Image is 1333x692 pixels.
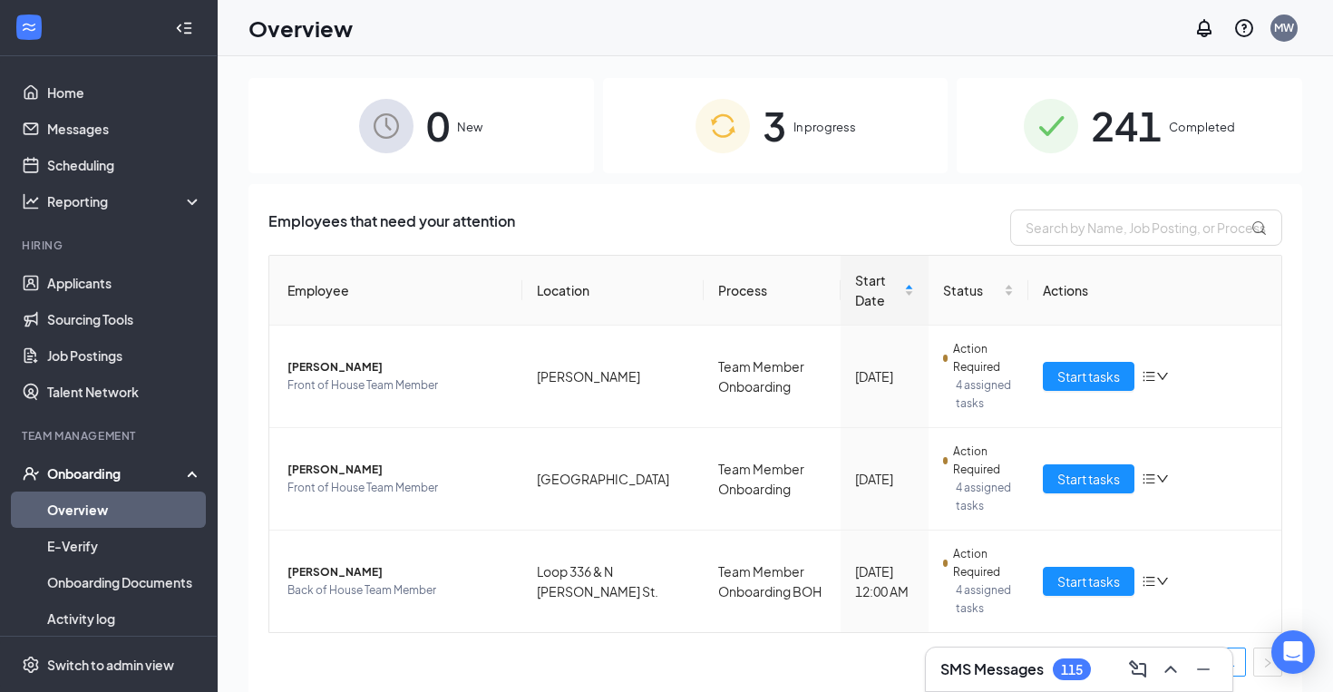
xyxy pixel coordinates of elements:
[47,74,202,111] a: Home
[1262,658,1273,668] span: right
[47,492,202,528] a: Overview
[855,469,914,489] div: [DATE]
[47,374,202,410] a: Talent Network
[1043,567,1134,596] button: Start tasks
[1271,630,1315,674] div: Open Intercom Messenger
[175,19,193,37] svg: Collapse
[22,656,40,674] svg: Settings
[1057,366,1120,386] span: Start tasks
[47,111,202,147] a: Messages
[1010,210,1282,246] input: Search by Name, Job Posting, or Process
[855,366,914,386] div: [DATE]
[47,265,202,301] a: Applicants
[1091,94,1162,157] span: 241
[704,326,841,428] td: Team Member Onboarding
[47,301,202,337] a: Sourcing Tools
[704,428,841,531] td: Team Member Onboarding
[287,581,508,599] span: Back of House Team Member
[1253,648,1282,677] li: Next Page
[1156,575,1169,588] span: down
[1127,658,1149,680] svg: ComposeMessage
[763,94,786,157] span: 3
[1189,655,1218,684] button: Minimize
[953,545,1014,581] span: Action Required
[956,479,1014,515] span: 4 assigned tasks
[22,192,40,210] svg: Analysis
[943,280,1000,300] span: Status
[47,147,202,183] a: Scheduling
[1274,20,1294,35] div: MW
[47,656,174,674] div: Switch to admin view
[20,18,38,36] svg: WorkstreamLogo
[1057,469,1120,489] span: Start tasks
[1043,464,1134,493] button: Start tasks
[47,564,202,600] a: Onboarding Documents
[268,210,515,246] span: Employees that need your attention
[47,528,202,564] a: E-Verify
[287,358,508,376] span: [PERSON_NAME]
[1192,658,1214,680] svg: Minimize
[522,256,704,326] th: Location
[1160,658,1182,680] svg: ChevronUp
[855,270,900,310] span: Start Date
[1233,17,1255,39] svg: QuestionInfo
[22,428,199,443] div: Team Management
[47,192,203,210] div: Reporting
[1193,17,1215,39] svg: Notifications
[956,376,1014,413] span: 4 assigned tasks
[248,13,353,44] h1: Overview
[1028,256,1281,326] th: Actions
[22,238,199,253] div: Hiring
[1057,571,1120,591] span: Start tasks
[1156,473,1169,485] span: down
[287,479,508,497] span: Front of House Team Member
[522,428,704,531] td: [GEOGRAPHIC_DATA]
[1156,655,1185,684] button: ChevronUp
[287,376,508,395] span: Front of House Team Member
[1142,574,1156,589] span: bars
[793,118,856,136] span: In progress
[956,581,1014,618] span: 4 assigned tasks
[855,561,914,601] div: [DATE] 12:00 AM
[953,340,1014,376] span: Action Required
[22,464,40,482] svg: UserCheck
[1142,369,1156,384] span: bars
[522,531,704,632] td: Loop 336 & N [PERSON_NAME] St.
[47,464,187,482] div: Onboarding
[704,256,841,326] th: Process
[287,461,508,479] span: [PERSON_NAME]
[1043,362,1134,391] button: Start tasks
[47,337,202,374] a: Job Postings
[1156,370,1169,383] span: down
[1169,118,1235,136] span: Completed
[953,443,1014,479] span: Action Required
[1142,472,1156,486] span: bars
[269,256,522,326] th: Employee
[426,94,450,157] span: 0
[287,563,508,581] span: [PERSON_NAME]
[704,531,841,632] td: Team Member Onboarding BOH
[522,326,704,428] td: [PERSON_NAME]
[457,118,482,136] span: New
[1061,662,1083,677] div: 115
[929,256,1028,326] th: Status
[1253,648,1282,677] button: right
[940,659,1044,679] h3: SMS Messages
[1124,655,1153,684] button: ComposeMessage
[47,600,202,637] a: Activity log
